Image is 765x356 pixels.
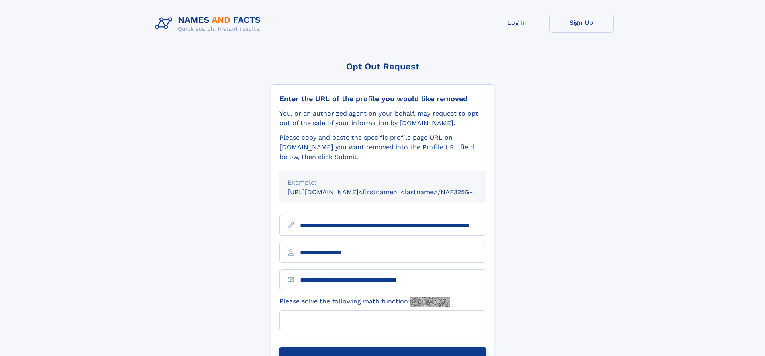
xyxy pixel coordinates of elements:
a: Sign Up [549,13,614,33]
div: Enter the URL of the profile you would like removed [279,94,486,103]
label: Please solve the following math function: [279,297,450,307]
div: Example: [288,178,478,187]
img: Logo Names and Facts [152,13,267,35]
div: You, or an authorized agent on your behalf, may request to opt-out of the sale of your informatio... [279,109,486,128]
div: Opt Out Request [271,61,494,71]
small: [URL][DOMAIN_NAME]<firstname>_<lastname>/NAF325G-xxxxxxxx [288,188,501,196]
a: Log In [485,13,549,33]
div: Please copy and paste the specific profile page URL on [DOMAIN_NAME] you want removed into the Pr... [279,133,486,162]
